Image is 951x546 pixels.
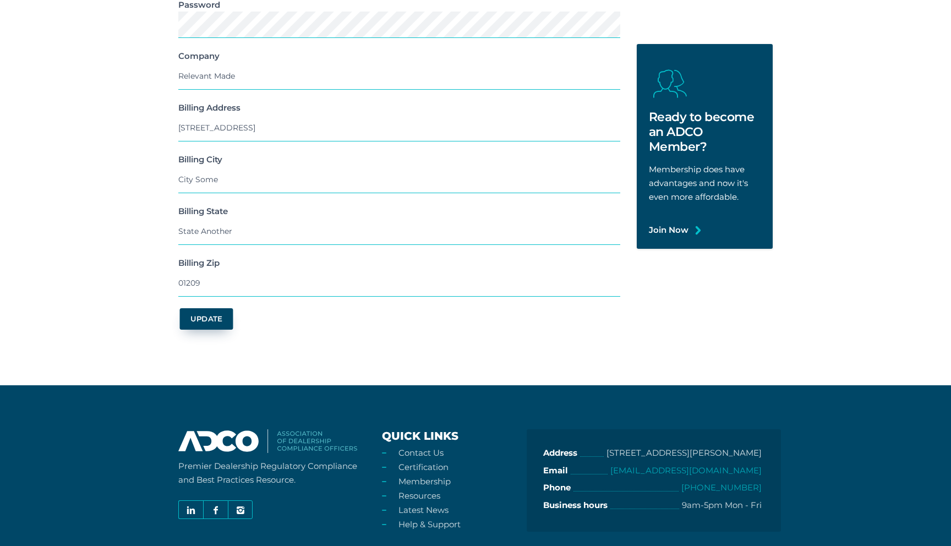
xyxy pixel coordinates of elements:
[649,162,761,204] p: Membership does have advantages and now it's even more affordable.
[180,308,233,330] button: Update
[178,51,220,61] strong: Company
[543,446,577,461] b: Address
[178,429,357,453] img: association-of-dealership-compliance-officers-logo2023.svg
[606,446,762,461] p: [STREET_ADDRESS][PERSON_NAME]
[543,481,571,495] b: Phone
[398,490,440,501] a: Resources
[649,110,761,154] h2: Ready to become an ADCO Member?
[682,498,762,513] p: 9am-5pm Mon - Fri
[178,459,365,487] p: Premier Dealership Regulatory Compliance and Best Practices Resource.
[543,463,568,478] b: Email
[178,154,222,165] strong: Billing City
[543,498,608,513] b: Business hours
[610,465,762,476] a: [EMAIL_ADDRESS][DOMAIN_NAME]
[398,505,449,515] a: Latest News
[398,462,449,472] a: Certification
[382,429,518,443] h3: Quick Links
[178,206,228,216] strong: Billing State
[178,258,220,268] strong: Billing Zip
[398,476,451,487] a: Membership
[649,223,688,237] a: Join Now
[178,102,241,113] strong: Billing Address
[681,482,762,493] a: [PHONE_NUMBER]
[398,447,444,458] a: Contact Us
[398,519,461,529] a: Help & Support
